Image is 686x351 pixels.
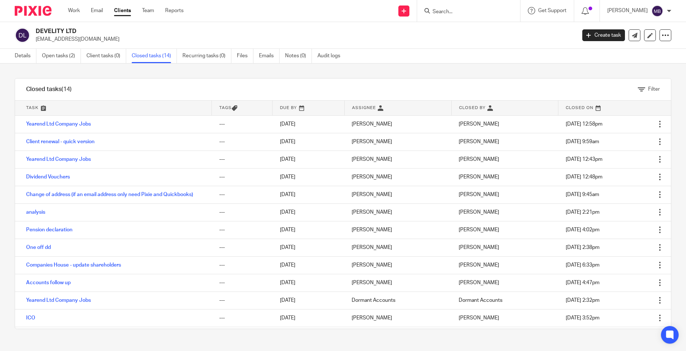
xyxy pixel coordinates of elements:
span: Get Support [538,8,566,13]
td: [PERSON_NAME] [344,309,451,327]
td: [PERSON_NAME] [344,168,451,186]
a: Yearend Ltd Company Jobs [26,157,91,162]
td: [PERSON_NAME] [344,239,451,256]
a: Files [237,49,253,63]
a: Dividend Vouchers [26,174,70,180]
td: [DATE] [273,115,345,133]
td: [DATE] [273,292,345,309]
div: --- [219,261,265,269]
div: --- [219,226,265,234]
div: --- [219,191,265,198]
a: Audit logs [317,49,346,63]
span: [PERSON_NAME] [459,192,499,197]
a: Pension declaration [26,227,72,232]
span: [PERSON_NAME] [459,315,499,321]
span: [PERSON_NAME] [459,245,499,250]
td: Dormant Accounts [344,292,451,309]
span: [DATE] 2:38pm [566,245,600,250]
td: [DATE] [273,327,345,344]
td: [DATE] [273,309,345,327]
td: [DATE] [273,221,345,239]
div: --- [219,209,265,216]
span: [DATE] 12:58pm [566,122,603,127]
a: Reports [165,7,184,14]
p: [PERSON_NAME] [607,7,648,14]
div: --- [219,244,265,251]
span: [PERSON_NAME] [459,210,499,215]
span: [DATE] 4:47pm [566,280,600,285]
td: [PERSON_NAME] [344,186,451,203]
a: Team [142,7,154,14]
td: [PERSON_NAME] [344,151,451,168]
img: Pixie [15,6,51,16]
a: One off dd [26,245,51,250]
div: --- [219,156,265,163]
td: [DATE] [273,256,345,274]
td: [PERSON_NAME] [344,274,451,292]
span: [DATE] 12:43pm [566,157,603,162]
h1: Closed tasks [26,86,72,93]
input: Search [432,9,498,15]
td: [DATE] [273,151,345,168]
a: Yearend Ltd Company Jobs [26,122,91,127]
span: [DATE] 2:21pm [566,210,600,215]
span: [PERSON_NAME] [459,280,499,285]
div: --- [219,297,265,304]
a: Notes (0) [285,49,312,63]
h2: DEVELITY LTD [36,28,464,35]
a: Create task [582,29,625,41]
span: [DATE] 6:33pm [566,263,600,268]
a: Yearend Ltd Company Jobs [26,298,91,303]
span: (14) [61,86,72,92]
td: [PERSON_NAME] [344,203,451,221]
td: [PERSON_NAME] [344,115,451,133]
td: [DATE] [273,168,345,186]
img: svg%3E [15,28,30,43]
td: [DATE] [273,274,345,292]
td: [PERSON_NAME] [344,133,451,151]
span: [PERSON_NAME] [459,263,499,268]
span: [PERSON_NAME] [459,157,499,162]
a: Companies House - update shareholders [26,263,121,268]
a: Change of address (if an email address only need Pixie and Quickbooks) [26,192,193,197]
span: Dormant Accounts [459,298,502,303]
div: --- [219,173,265,181]
th: Tags [212,101,273,115]
div: --- [219,120,265,128]
a: Client tasks (0) [86,49,126,63]
span: [DATE] 2:32pm [566,298,600,303]
span: [DATE] 12:48pm [566,174,603,180]
td: [PERSON_NAME] [344,327,451,344]
span: Filter [648,87,660,92]
a: Client renewal - quick version [26,139,95,144]
div: --- [219,138,265,145]
a: Clients [114,7,131,14]
a: Accounts follow up [26,280,71,285]
span: [PERSON_NAME] [459,227,499,232]
td: [DATE] [273,203,345,221]
span: [DATE] 4:02pm [566,227,600,232]
div: --- [219,314,265,322]
p: [EMAIL_ADDRESS][DOMAIN_NAME] [36,36,571,43]
img: svg%3E [651,5,663,17]
span: [PERSON_NAME] [459,174,499,180]
span: [PERSON_NAME] [459,139,499,144]
td: [DATE] [273,133,345,151]
a: Work [68,7,80,14]
a: Details [15,49,36,63]
a: Recurring tasks (0) [182,49,231,63]
a: Open tasks (2) [42,49,81,63]
td: [PERSON_NAME] [344,256,451,274]
a: Emails [259,49,280,63]
a: Closed tasks (14) [132,49,177,63]
span: [DATE] 9:45am [566,192,599,197]
td: [PERSON_NAME] [344,221,451,239]
a: Email [91,7,103,14]
span: [DATE] 9:59am [566,139,599,144]
div: --- [219,279,265,286]
td: [DATE] [273,186,345,203]
span: [PERSON_NAME] [459,122,499,127]
span: [DATE] 3:52pm [566,315,600,321]
a: analysis [26,210,45,215]
a: ICO [26,315,35,321]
